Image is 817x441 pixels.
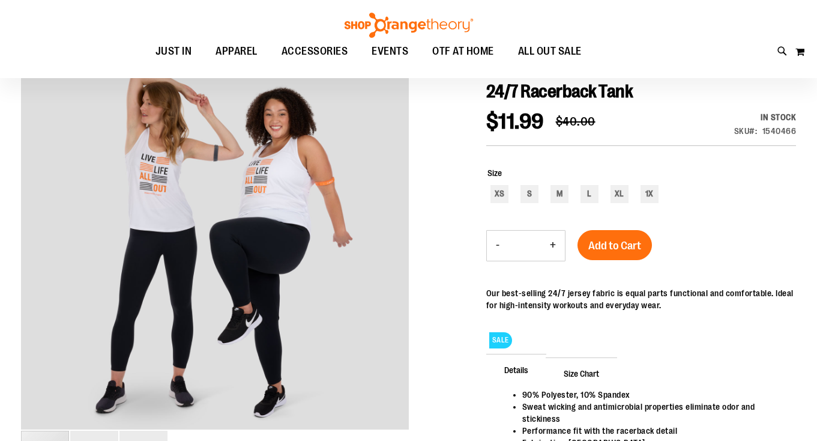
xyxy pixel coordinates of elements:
span: 24/7 Racerback Tank [486,81,633,102]
img: Shop Orangetheory [343,13,475,38]
button: Add to Cart [577,230,652,260]
li: 90% Polyester, 10% Spandex [522,389,784,401]
div: XL [610,185,629,203]
div: 1540466 [762,125,797,137]
span: Size Chart [546,357,617,389]
span: OTF AT HOME [432,38,494,65]
input: Product quantity [508,231,541,260]
div: Our best-selling 24/7 jersey fabric is equal parts functional and comfortable. Ideal for high-int... [486,287,796,311]
span: ACCESSORIES [282,38,348,65]
li: Performance fit with the racerback detail [522,425,784,437]
button: Increase product quantity [541,231,565,261]
div: Availability [734,111,797,123]
div: XS [490,185,508,203]
span: Size [487,168,502,178]
button: Decrease product quantity [487,231,508,261]
span: APPAREL [216,38,258,65]
li: Sweat wicking and antimicrobial properties eliminate odor and stickiness [522,401,784,425]
span: $40.00 [556,115,595,129]
div: S [520,185,538,203]
div: In stock [734,111,797,123]
div: M [550,185,568,203]
span: EVENTS [372,38,408,65]
strong: SKU [734,126,758,136]
div: L [580,185,598,203]
span: Details [486,354,546,385]
div: 1X [641,185,659,203]
span: JUST IN [155,38,192,65]
span: SALE [489,332,512,348]
span: $11.99 [486,109,544,134]
span: ALL OUT SALE [518,38,582,65]
span: Add to Cart [588,239,641,252]
img: main product photo [21,41,409,430]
